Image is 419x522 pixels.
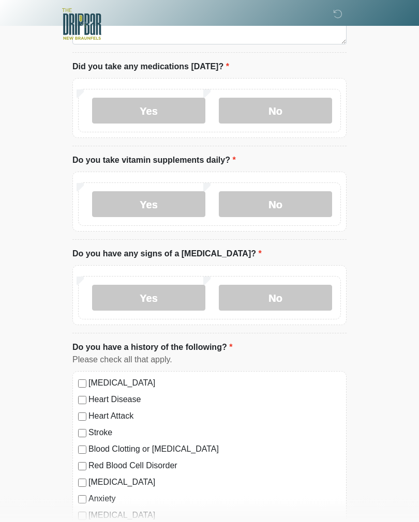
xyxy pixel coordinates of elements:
label: Heart Attack [88,410,341,423]
label: Did you take any medications [DATE]? [72,61,229,73]
label: Yes [92,192,205,218]
label: Stroke [88,427,341,439]
label: Do you have a history of the following? [72,342,232,354]
label: Yes [92,98,205,124]
input: Red Blood Cell Disorder [78,463,86,471]
input: [MEDICAL_DATA] [78,479,86,487]
label: Blood Clotting or [MEDICAL_DATA] [88,443,341,456]
input: Heart Disease [78,396,86,405]
img: The DRIPBaR - New Braunfels Logo [62,8,101,41]
input: Blood Clotting or [MEDICAL_DATA] [78,446,86,454]
input: Heart Attack [78,413,86,421]
label: Do you have any signs of a [MEDICAL_DATA]? [72,248,262,260]
input: Stroke [78,429,86,438]
label: Red Blood Cell Disorder [88,460,341,472]
label: [MEDICAL_DATA] [88,510,341,522]
label: Do you take vitamin supplements daily? [72,155,236,167]
label: No [219,98,332,124]
label: [MEDICAL_DATA] [88,477,341,489]
label: Yes [92,285,205,311]
label: [MEDICAL_DATA] [88,377,341,390]
label: No [219,192,332,218]
label: Heart Disease [88,394,341,406]
input: [MEDICAL_DATA] [78,380,86,388]
input: Anxiety [78,496,86,504]
div: Please check all that apply. [72,354,347,366]
label: Anxiety [88,493,341,505]
label: No [219,285,332,311]
input: [MEDICAL_DATA] [78,512,86,520]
